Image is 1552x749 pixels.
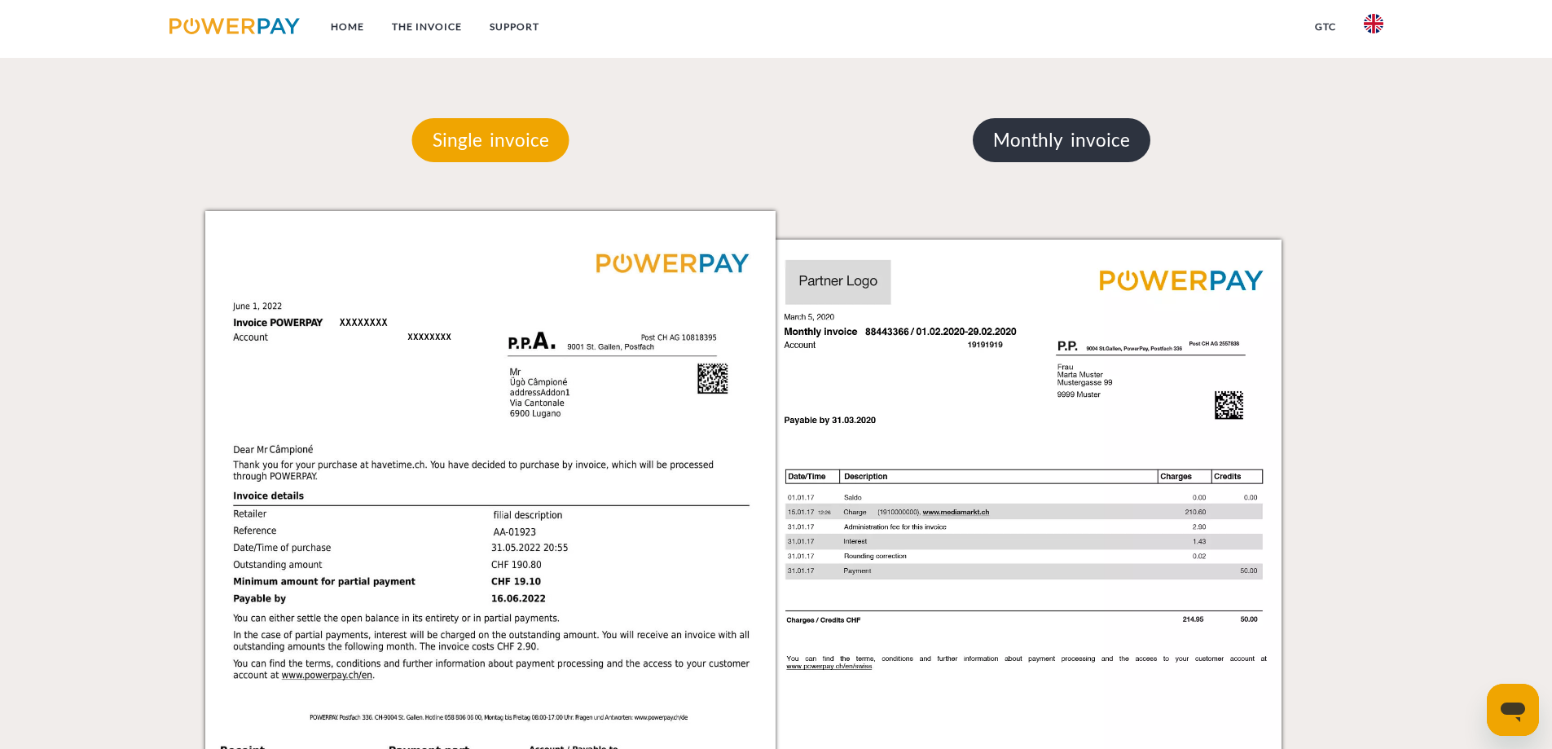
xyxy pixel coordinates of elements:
a: GTC [1301,12,1350,42]
p: Monthly invoice [973,118,1150,162]
img: logo-powerpay.svg [169,18,301,34]
a: THE INVOICE [378,12,476,42]
a: Support [476,12,553,42]
a: Home [317,12,378,42]
iframe: Button to launch messaging window [1487,684,1539,736]
img: en [1364,14,1383,33]
p: Single invoice [412,118,569,162]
